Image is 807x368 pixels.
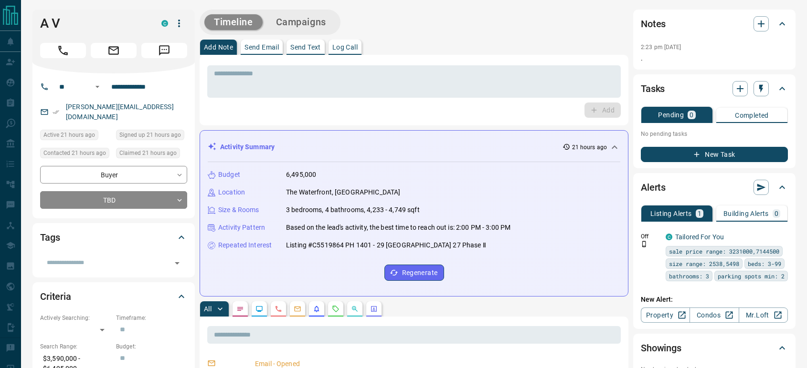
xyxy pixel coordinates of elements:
[218,187,245,197] p: Location
[91,43,137,58] span: Email
[718,271,785,281] span: parking spots min: 2
[170,256,184,270] button: Open
[641,307,690,323] a: Property
[255,305,263,313] svg: Lead Browsing Activity
[40,130,111,143] div: Thu Aug 14 2025
[294,305,301,313] svg: Emails
[116,342,187,351] p: Budget:
[208,138,620,156] div: Activity Summary21 hours ago
[666,234,672,240] div: condos.ca
[141,43,187,58] span: Message
[669,271,709,281] span: bathrooms: 3
[641,53,788,63] p: .
[218,205,259,215] p: Size & Rooms
[775,210,778,217] p: 0
[641,44,681,51] p: 2:23 pm [DATE]
[119,148,177,158] span: Claimed 21 hours ago
[698,210,701,217] p: 1
[266,14,336,30] button: Campaigns
[641,295,788,305] p: New Alert:
[286,170,316,180] p: 6,495,000
[641,12,788,35] div: Notes
[116,148,187,161] div: Thu Aug 14 2025
[351,305,359,313] svg: Opportunities
[204,14,263,30] button: Timeline
[236,305,244,313] svg: Notes
[641,127,788,141] p: No pending tasks
[723,210,769,217] p: Building Alerts
[641,337,788,359] div: Showings
[220,142,275,152] p: Activity Summary
[116,130,187,143] div: Thu Aug 14 2025
[218,223,265,233] p: Activity Pattern
[748,259,781,268] span: beds: 3-99
[161,20,168,27] div: condos.ca
[641,340,681,356] h2: Showings
[658,112,684,118] p: Pending
[384,265,444,281] button: Regenerate
[675,233,724,241] a: Tailored For You
[92,81,103,92] button: Open
[572,143,607,152] p: 21 hours ago
[669,259,739,268] span: size range: 2538,5498
[40,314,111,322] p: Actively Searching:
[286,187,400,197] p: The Waterfront, [GEOGRAPHIC_DATA]
[43,148,106,158] span: Contacted 21 hours ago
[40,148,111,161] div: Thu Aug 14 2025
[313,305,320,313] svg: Listing Alerts
[40,230,60,245] h2: Tags
[43,130,95,140] span: Active 21 hours ago
[116,314,187,322] p: Timeframe:
[218,170,240,180] p: Budget
[641,241,648,247] svg: Push Notification Only
[290,44,321,51] p: Send Text
[40,166,187,184] div: Buyer
[204,44,233,51] p: Add Note
[332,305,340,313] svg: Requests
[650,210,692,217] p: Listing Alerts
[119,130,181,140] span: Signed up 21 hours ago
[40,191,187,209] div: TBD
[40,285,187,308] div: Criteria
[641,176,788,199] div: Alerts
[286,205,420,215] p: 3 bedrooms, 4 bathrooms, 4,233 - 4,749 sqft
[40,226,187,249] div: Tags
[641,81,665,96] h2: Tasks
[286,240,486,250] p: Listing #C5519864 PH 1401 - 29 [GEOGRAPHIC_DATA] 27 Phase Ⅱ
[641,16,666,31] h2: Notes
[53,109,59,115] svg: Email Verified
[641,147,788,162] button: New Task
[286,223,510,233] p: Based on the lead's activity, the best time to reach out is: 2:00 PM - 3:00 PM
[735,112,769,119] p: Completed
[40,16,147,31] h1: A V
[40,289,71,304] h2: Criteria
[641,232,660,241] p: Off
[332,44,358,51] p: Log Call
[40,43,86,58] span: Call
[641,77,788,100] div: Tasks
[739,307,788,323] a: Mr.Loft
[690,307,739,323] a: Condos
[669,246,779,256] span: sale price range: 3231000,7144500
[218,240,272,250] p: Repeated Interest
[690,112,693,118] p: 0
[40,342,111,351] p: Search Range:
[641,180,666,195] h2: Alerts
[275,305,282,313] svg: Calls
[370,305,378,313] svg: Agent Actions
[204,306,212,312] p: All
[244,44,279,51] p: Send Email
[66,103,174,121] a: [PERSON_NAME][EMAIL_ADDRESS][DOMAIN_NAME]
